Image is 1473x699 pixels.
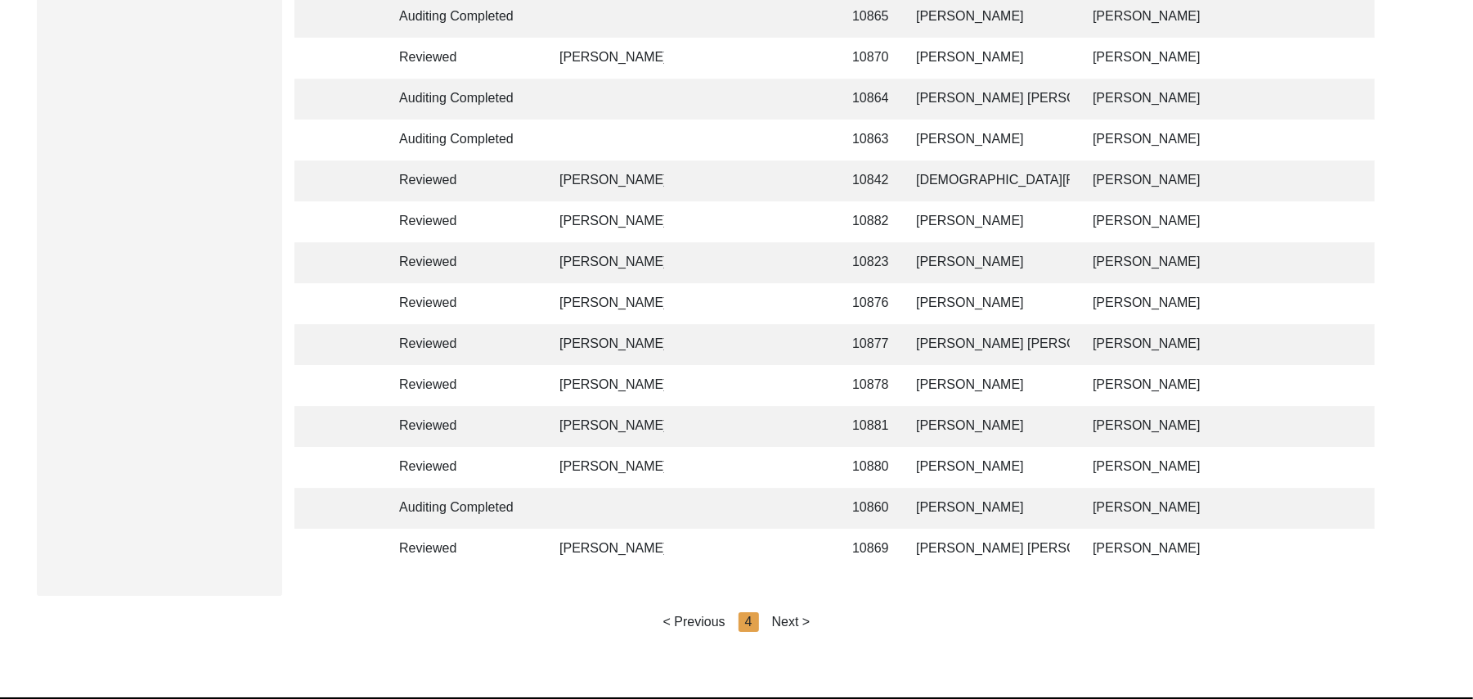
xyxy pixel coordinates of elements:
[550,160,664,201] td: [PERSON_NAME]
[842,120,893,160] td: 10863
[1083,38,1369,79] td: [PERSON_NAME]
[663,612,725,632] div: < Previous
[906,120,1070,160] td: [PERSON_NAME]
[842,160,893,201] td: 10842
[842,447,893,488] td: 10880
[389,488,537,529] td: Auditing Completed
[906,488,1070,529] td: [PERSON_NAME]
[906,529,1070,570] td: [PERSON_NAME] [PERSON_NAME]
[1083,488,1369,529] td: [PERSON_NAME]
[906,160,1070,201] td: [DEMOGRAPHIC_DATA][PERSON_NAME]
[389,38,537,79] td: Reviewed
[842,38,893,79] td: 10870
[842,529,893,570] td: 10869
[550,201,664,242] td: [PERSON_NAME]
[1083,365,1369,406] td: [PERSON_NAME]
[1083,283,1369,324] td: [PERSON_NAME]
[842,488,893,529] td: 10860
[1083,160,1369,201] td: [PERSON_NAME]
[550,447,664,488] td: [PERSON_NAME]
[1083,406,1369,447] td: [PERSON_NAME]
[550,242,664,283] td: [PERSON_NAME]
[1083,79,1369,120] td: [PERSON_NAME]
[550,365,664,406] td: [PERSON_NAME]
[906,406,1070,447] td: [PERSON_NAME]
[842,242,893,283] td: 10823
[389,120,537,160] td: Auditing Completed
[389,242,537,283] td: Reviewed
[906,242,1070,283] td: [PERSON_NAME]
[842,365,893,406] td: 10878
[906,324,1070,365] td: [PERSON_NAME] [PERSON_NAME]
[906,79,1070,120] td: [PERSON_NAME] [PERSON_NAME]
[1083,120,1369,160] td: [PERSON_NAME]
[906,365,1070,406] td: [PERSON_NAME]
[389,365,537,406] td: Reviewed
[389,529,537,570] td: Reviewed
[550,283,664,324] td: [PERSON_NAME]
[906,201,1070,242] td: [PERSON_NAME]
[842,324,893,365] td: 10877
[1083,324,1369,365] td: [PERSON_NAME]
[842,79,893,120] td: 10864
[389,324,537,365] td: Reviewed
[1083,242,1369,283] td: [PERSON_NAME]
[842,283,893,324] td: 10876
[389,406,537,447] td: Reviewed
[906,447,1070,488] td: [PERSON_NAME]
[389,447,537,488] td: Reviewed
[906,38,1070,79] td: [PERSON_NAME]
[389,201,537,242] td: Reviewed
[772,612,811,632] div: Next >
[906,283,1070,324] td: [PERSON_NAME]
[1083,201,1369,242] td: [PERSON_NAME]
[1083,447,1369,488] td: [PERSON_NAME]
[842,201,893,242] td: 10882
[550,38,664,79] td: [PERSON_NAME]
[389,283,537,324] td: Reviewed
[842,406,893,447] td: 10881
[1083,529,1369,570] td: [PERSON_NAME]
[550,406,664,447] td: [PERSON_NAME]
[739,612,759,632] div: 4
[389,79,537,120] td: Auditing Completed
[550,324,664,365] td: [PERSON_NAME]
[389,160,537,201] td: Reviewed
[550,529,664,570] td: [PERSON_NAME]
